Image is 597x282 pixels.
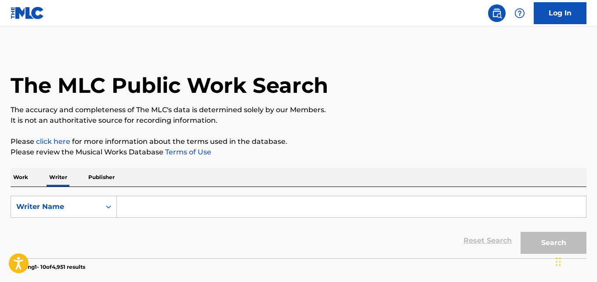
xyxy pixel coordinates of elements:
a: click here [36,137,70,146]
img: MLC Logo [11,7,44,19]
div: Drag [556,249,561,275]
p: The accuracy and completeness of The MLC's data is determined solely by our Members. [11,105,586,115]
div: Writer Name [16,201,95,212]
h1: The MLC Public Work Search [11,72,328,99]
a: Log In [534,2,586,24]
img: help [514,8,525,18]
p: Work [11,168,31,187]
p: Showing 1 - 10 of 4,951 results [11,263,85,271]
p: Please review the Musical Works Database [11,147,586,157]
a: Terms of Use [163,148,211,156]
img: search [492,8,502,18]
p: Writer [47,168,70,187]
p: Publisher [86,168,117,187]
p: Please for more information about the terms used in the database. [11,136,586,147]
form: Search Form [11,196,586,258]
div: Help [511,4,528,22]
iframe: Chat Widget [553,240,597,282]
p: It is not an authoritative source for recording information. [11,115,586,126]
a: Public Search [488,4,506,22]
